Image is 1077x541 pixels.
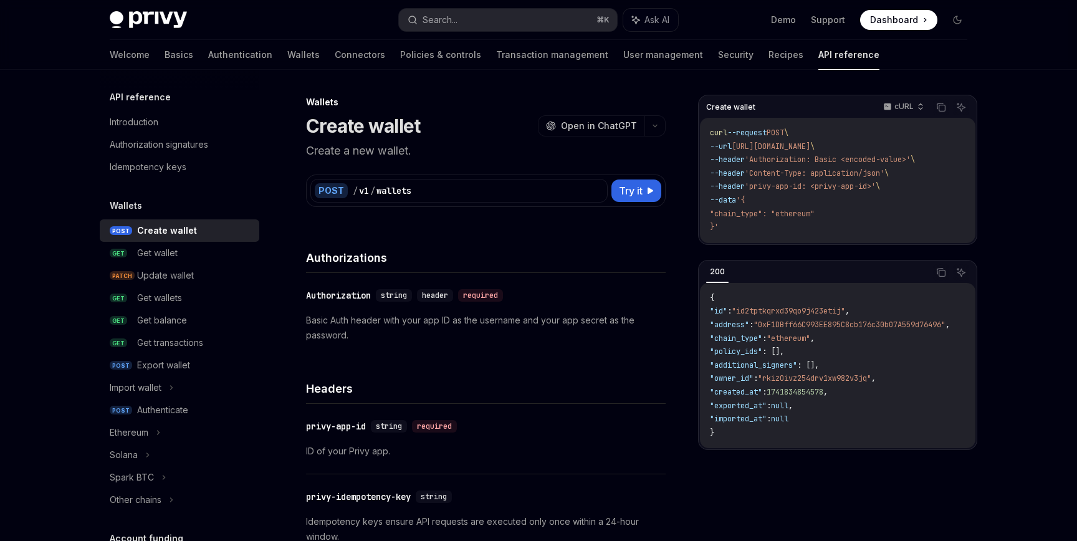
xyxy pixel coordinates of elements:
a: Dashboard [860,10,937,30]
span: 'Authorization: Basic <encoded-value>' [745,155,911,165]
span: ⌘ K [596,15,610,25]
button: Ask AI [623,9,678,31]
div: required [458,289,503,302]
span: POST [110,361,132,370]
span: : [762,333,767,343]
span: } [710,428,714,438]
div: Solana [110,448,138,462]
span: PATCH [110,271,135,280]
span: , [823,387,828,397]
a: Authorization signatures [100,133,259,156]
span: string [421,492,447,502]
span: [URL][DOMAIN_NAME] [732,141,810,151]
div: privy-app-id [306,420,366,433]
span: }' [710,222,719,232]
div: Spark BTC [110,470,154,485]
div: Introduction [110,115,158,130]
span: "chain_type": "ethereum" [710,209,815,219]
button: Toggle dark mode [947,10,967,30]
span: "rkiz0ivz254drv1xw982v3jq" [758,373,871,383]
span: "exported_at" [710,401,767,411]
span: \ [876,181,880,191]
span: : [754,373,758,383]
span: 'privy-app-id: <privy-app-id>' [745,181,876,191]
span: : [], [797,360,819,370]
span: 1741834854578 [767,387,823,397]
div: 200 [706,264,729,279]
span: , [945,320,950,330]
div: Search... [423,12,457,27]
a: POSTCreate wallet [100,219,259,242]
a: Introduction [100,111,259,133]
div: Get transactions [137,335,203,350]
span: "ethereum" [767,333,810,343]
span: , [845,306,850,316]
button: Copy the contents from the code block [933,264,949,280]
span: : [], [762,347,784,357]
span: null [771,401,788,411]
span: \ [784,128,788,138]
div: required [412,420,457,433]
button: Search...⌘K [399,9,617,31]
span: string [376,421,402,431]
a: Connectors [335,40,385,70]
span: "additional_signers" [710,360,797,370]
a: API reference [818,40,879,70]
span: : [767,414,771,424]
span: "id" [710,306,727,316]
h4: Headers [306,380,666,397]
button: Try it [611,180,661,202]
span: GET [110,249,127,258]
div: Update wallet [137,268,194,283]
div: Ethereum [110,425,148,440]
h5: API reference [110,90,171,105]
span: "policy_ids" [710,347,762,357]
span: --header [710,155,745,165]
span: --header [710,168,745,178]
a: User management [623,40,703,70]
div: Wallets [306,96,666,108]
p: Create a new wallet. [306,142,666,160]
p: cURL [894,102,914,112]
span: --request [727,128,767,138]
span: '{ [736,195,745,205]
div: wallets [376,184,411,197]
a: Wallets [287,40,320,70]
span: header [422,290,448,300]
a: GETGet wallets [100,287,259,309]
span: POST [110,226,132,236]
button: Open in ChatGPT [538,115,644,136]
span: : [727,306,732,316]
a: POSTExport wallet [100,354,259,376]
span: --header [710,181,745,191]
div: Authenticate [137,403,188,418]
button: Ask AI [953,264,969,280]
span: GET [110,338,127,348]
div: / [353,184,358,197]
span: Open in ChatGPT [561,120,637,132]
span: \ [884,168,889,178]
a: POSTAuthenticate [100,399,259,421]
span: , [788,401,793,411]
span: --data [710,195,736,205]
a: Basics [165,40,193,70]
a: Authentication [208,40,272,70]
span: Create wallet [706,102,755,112]
span: GET [110,316,127,325]
div: Authorization [306,289,371,302]
span: Dashboard [870,14,918,26]
button: Ask AI [953,99,969,115]
a: PATCHUpdate wallet [100,264,259,287]
span: --url [710,141,732,151]
span: "chain_type" [710,333,762,343]
span: Try it [619,183,643,198]
a: Security [718,40,754,70]
span: null [771,414,788,424]
a: GETGet transactions [100,332,259,354]
a: Transaction management [496,40,608,70]
span: "address" [710,320,749,330]
div: Export wallet [137,358,190,373]
div: Get balance [137,313,187,328]
div: Authorization signatures [110,137,208,152]
span: POST [767,128,784,138]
